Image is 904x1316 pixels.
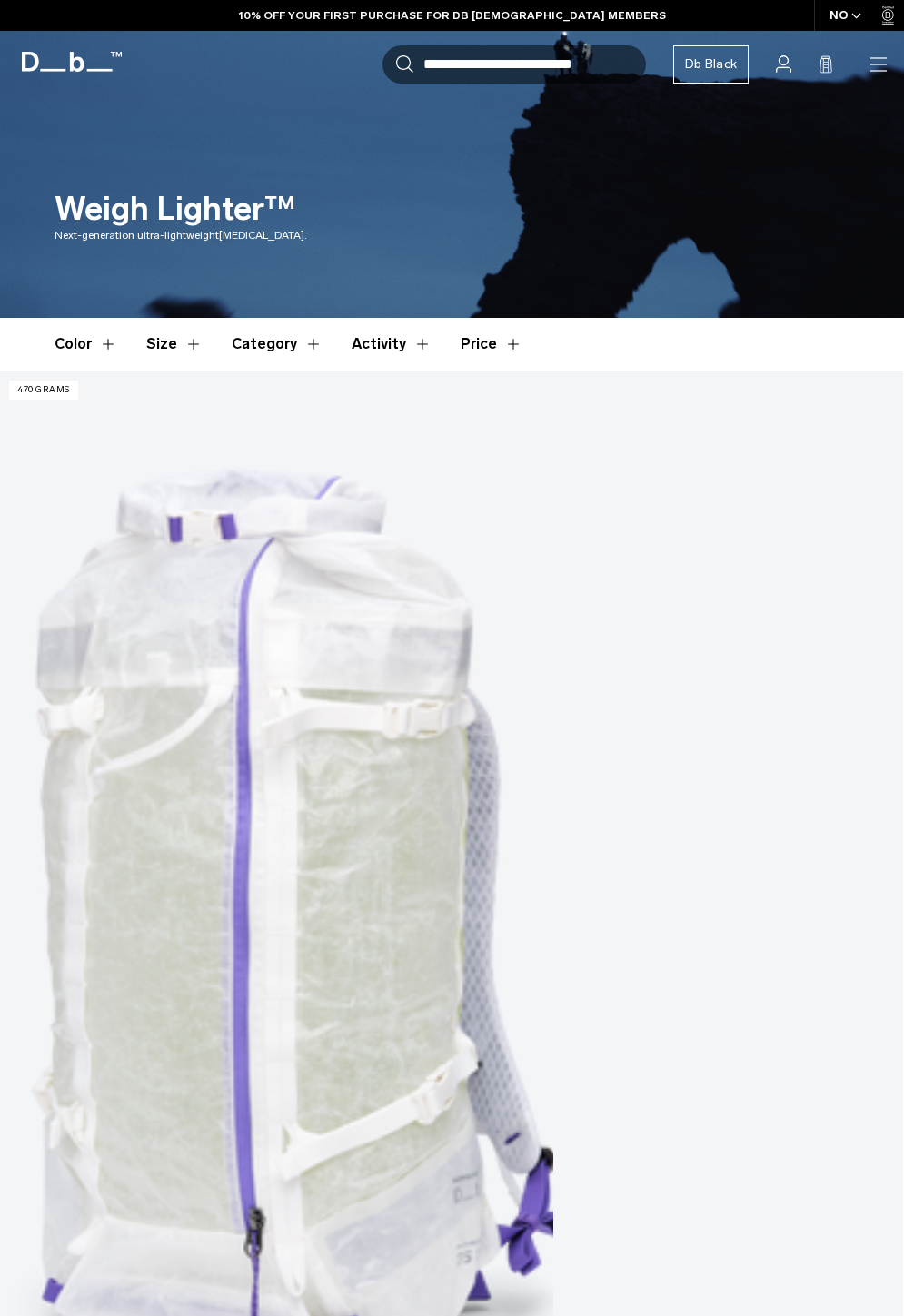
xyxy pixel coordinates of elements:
[461,318,522,371] button: Toggle Price
[55,318,117,371] button: Toggle Filter
[232,318,323,371] button: Toggle Filter
[55,229,219,242] span: Next-generation ultra-lightweight
[9,381,78,400] p: 470 grams
[352,318,432,371] button: Toggle Filter
[55,191,295,227] h1: Weigh Lighter™
[146,318,203,371] button: Toggle Filter
[239,7,666,24] a: 10% OFF YOUR FIRST PURCHASE FOR DB [DEMOGRAPHIC_DATA] MEMBERS
[219,229,307,242] span: [MEDICAL_DATA].
[673,45,749,84] a: Db Black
